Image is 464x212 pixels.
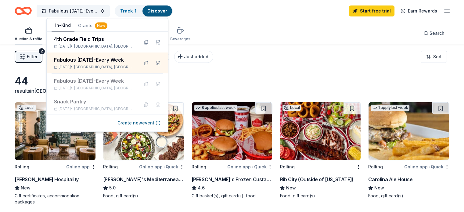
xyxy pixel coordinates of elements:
span: 5.0 [109,184,116,192]
span: [GEOGRAPHIC_DATA], [GEOGRAPHIC_DATA] [34,88,141,94]
span: [GEOGRAPHIC_DATA], [GEOGRAPHIC_DATA] [74,86,134,91]
a: Image for Taziki's Mediterranean Cafe1 applylast weekRollingOnline app•Quick[PERSON_NAME]'s Medit... [103,102,184,199]
img: Image for Carolina Ale House [369,102,449,160]
div: Food, gift card(s) [103,193,184,199]
div: Gift basket(s), gift card(s), food [192,193,273,199]
span: in [30,88,141,94]
a: Image for Oliver HospitalityLocalRollingOnline app[PERSON_NAME] HospitalityNewGift certificates, ... [15,102,96,205]
span: Filter [27,53,38,60]
span: [GEOGRAPHIC_DATA], [GEOGRAPHIC_DATA] [74,106,134,111]
a: Image for Carolina Ale House1 applylast weekRollingOnline app•QuickCarolina Ale HouseNewFood, gif... [368,102,449,199]
div: 2 [39,48,45,54]
div: [DATE] • [54,65,134,70]
div: Rolling [103,163,118,171]
button: Track· 1Discover [115,5,173,17]
span: New [374,184,384,192]
button: Create newevent [117,119,160,127]
div: Online app Quick [404,163,449,171]
button: Grants [74,20,111,31]
button: Search [419,27,449,39]
div: Local [282,105,301,111]
span: New [286,184,296,192]
div: Auction & raffle [15,37,42,41]
a: Image for Freddy's Frozen Custard & Steakburgers8 applieslast weekRollingOnline app•Quick[PERSON_... [192,102,273,199]
span: • [164,164,165,169]
span: 4.6 [198,184,205,192]
div: 4th Grade Field Trips [54,35,134,43]
div: results [15,87,184,95]
img: Image for Oliver Hospitality [15,102,95,160]
div: Snack Pantry [54,98,134,105]
span: New [21,184,31,192]
div: Beverages [170,37,190,41]
div: Rolling [368,163,383,171]
div: 8 applies last week [194,105,237,111]
span: Just added [184,54,208,59]
div: [DATE] • [54,44,134,49]
button: Just added [174,51,213,63]
div: Rolling [280,163,294,171]
a: Track· 1 [120,8,136,13]
span: [GEOGRAPHIC_DATA], [GEOGRAPHIC_DATA] [74,44,134,49]
div: New [95,22,107,29]
span: • [429,164,430,169]
span: Fabulous [DATE]-Every Week [49,7,98,15]
div: [PERSON_NAME]'s Mediterranean Cafe [103,176,184,183]
button: Fabulous [DATE]-Every Week [37,5,110,17]
div: Online app Quick [227,163,272,171]
div: Fabulous [DATE]-Every Week [54,77,134,84]
div: Carolina Ale House [368,176,412,183]
div: Gift certificates, accommodation packages [15,193,96,205]
img: Image for Freddy's Frozen Custard & Steakburgers [192,102,272,160]
a: Earn Rewards [397,5,441,16]
img: Image for Rib City (Outside of Florida) [280,102,361,160]
button: Filter2 [15,51,42,63]
div: Online app [66,163,96,171]
a: Image for Rib City (Outside of Florida)LocalRollingRib City (Outside of [US_STATE])NewFood, gift ... [280,102,361,199]
button: Sort [421,51,447,63]
button: Auction & raffle [15,24,42,45]
span: • [252,164,253,169]
div: 1 apply last week [371,105,409,111]
div: Online app Quick [139,163,184,171]
span: [GEOGRAPHIC_DATA], [GEOGRAPHIC_DATA] [74,65,134,70]
div: [PERSON_NAME]'s Frozen Custard & Steakburgers [192,176,273,183]
div: Food, gift card(s) [280,193,361,199]
div: [DATE] • [54,106,134,111]
a: Start free trial [349,5,394,16]
div: Local [17,105,36,111]
div: [PERSON_NAME] Hospitality [15,176,79,183]
div: Fabulous [DATE]-Every Week [54,56,134,63]
a: Discover [147,8,167,13]
span: Sort [433,53,442,60]
button: Beverages [170,24,190,45]
div: 44 [15,75,184,87]
div: Rolling [192,163,206,171]
span: Search [430,30,444,37]
a: Home [15,4,32,18]
div: [DATE] • [54,86,134,91]
div: Food, gift card(s) [368,193,449,199]
div: Rolling [15,163,29,171]
div: Rib City (Outside of [US_STATE]) [280,176,353,183]
button: In-Kind [52,20,74,31]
